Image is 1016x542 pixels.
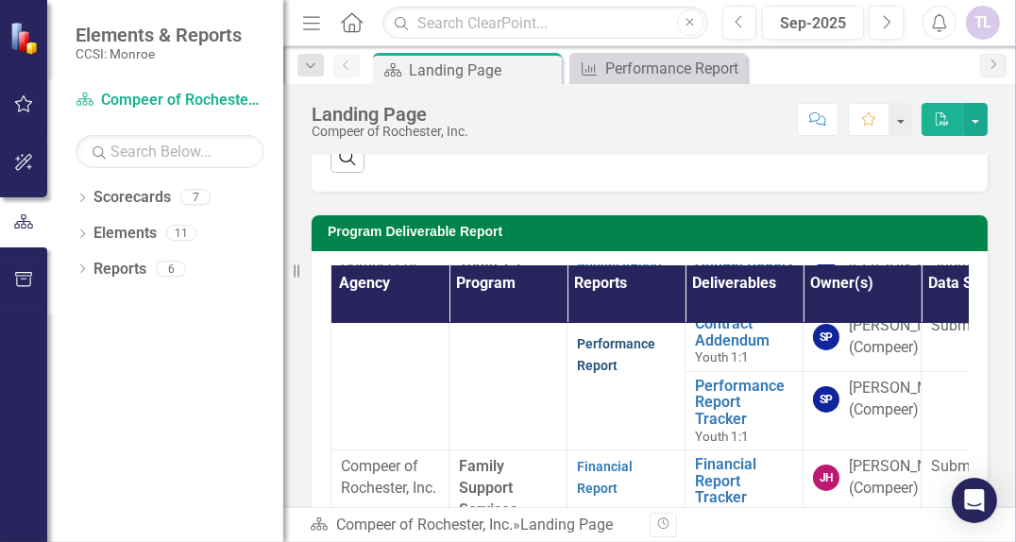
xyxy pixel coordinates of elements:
span: Submitted [931,316,1000,334]
a: Financial Report [577,459,633,496]
div: SP [813,324,839,350]
div: Landing Page [312,104,468,125]
div: [PERSON_NAME] (Compeer) [849,456,962,500]
h3: Program Deliverable Report [328,225,978,239]
td: Double-Click to Edit Right Click for Context Menu [686,310,804,372]
a: Performance Report Tracker [695,378,793,428]
a: Performance Report [577,336,655,373]
div: Compeer of Rochester, Inc. [312,125,468,139]
a: Elements [93,223,157,245]
small: CCSI: Monroe [76,46,242,61]
button: Sep-2025 [762,6,864,40]
div: Performance Report [605,57,742,80]
div: SP [813,386,839,413]
a: Financial Report Tracker [695,456,793,506]
input: Search ClearPoint... [382,7,707,40]
span: Elements & Reports [76,24,242,46]
span: Youth 1:1 [695,349,749,364]
div: 6 [156,261,186,277]
div: Landing Page [520,516,613,534]
div: » [310,515,635,536]
a: Compeer of Rochester, Inc. [336,516,513,534]
img: ClearPoint Strategy [9,22,42,55]
div: JH [813,465,839,491]
div: [PERSON_NAME] (Compeer) [849,378,962,421]
div: 7 [180,190,211,206]
span: Family Support Services [695,505,781,534]
span: Submitted [931,457,1000,475]
div: 11 [166,226,196,242]
a: Contract Addendum [695,315,793,348]
span: Family Support Services [459,457,517,518]
p: Compeer of Rochester, Inc. [341,456,439,500]
div: Open Intercom Messenger [952,478,997,523]
a: Performance Report [574,57,742,80]
div: Landing Page [409,59,557,82]
a: Scorecards [93,187,171,209]
div: [PERSON_NAME] (Compeer) [849,315,962,359]
a: Reports [93,259,146,280]
input: Search Below... [76,135,264,168]
button: TL [966,6,1000,40]
a: Compeer of Rochester, Inc. [76,90,264,111]
td: Double-Click to Edit Right Click for Context Menu [686,371,804,449]
span: Youth 1:1 [695,429,749,444]
div: Sep-2025 [769,12,857,35]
